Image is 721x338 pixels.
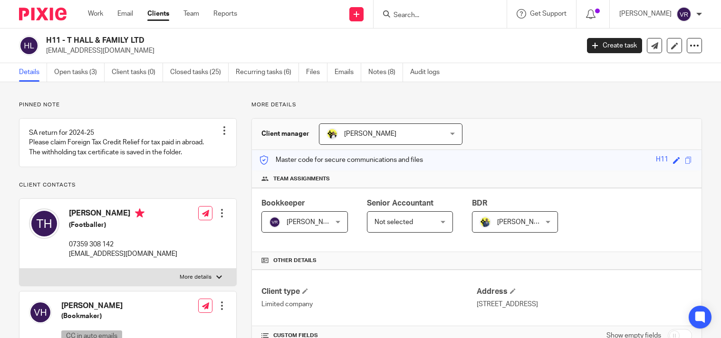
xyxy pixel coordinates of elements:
[183,9,199,19] a: Team
[335,63,361,82] a: Emails
[273,175,330,183] span: Team assignments
[19,63,47,82] a: Details
[587,38,642,53] a: Create task
[306,63,327,82] a: Files
[54,63,105,82] a: Open tasks (3)
[480,216,491,228] img: Dennis-Starbridge.jpg
[375,219,413,225] span: Not selected
[69,220,177,230] h5: (Footballer)
[29,301,52,324] img: svg%3E
[327,128,338,140] img: Carine-Starbridge.jpg
[368,63,403,82] a: Notes (8)
[472,199,487,207] span: BDR
[477,287,692,297] h4: Address
[112,63,163,82] a: Client tasks (0)
[261,300,477,309] p: Limited company
[19,8,67,20] img: Pixie
[69,249,177,259] p: [EMAIL_ADDRESS][DOMAIN_NAME]
[88,9,103,19] a: Work
[29,208,59,239] img: svg%3E
[344,131,396,137] span: [PERSON_NAME]
[497,219,549,225] span: [PERSON_NAME]
[180,273,211,281] p: More details
[393,11,478,20] input: Search
[170,63,229,82] a: Closed tasks (25)
[410,63,447,82] a: Audit logs
[19,36,39,56] img: svg%3E
[19,101,237,109] p: Pinned note
[261,129,309,139] h3: Client manager
[530,10,567,17] span: Get Support
[69,240,177,249] p: 07359 308 142
[259,155,423,165] p: Master code for secure communications and files
[46,36,467,46] h2: H11 - T HALL & FAMILY LTD
[69,208,177,220] h4: [PERSON_NAME]
[676,7,692,22] img: svg%3E
[135,208,144,218] i: Primary
[61,301,170,311] h4: [PERSON_NAME]
[269,216,280,228] img: svg%3E
[477,300,692,309] p: [STREET_ADDRESS]
[236,63,299,82] a: Recurring tasks (6)
[656,155,668,166] div: H11
[147,9,169,19] a: Clients
[619,9,672,19] p: [PERSON_NAME]
[46,46,573,56] p: [EMAIL_ADDRESS][DOMAIN_NAME]
[117,9,133,19] a: Email
[287,219,339,225] span: [PERSON_NAME]
[261,287,477,297] h4: Client type
[367,199,433,207] span: Senior Accountant
[213,9,237,19] a: Reports
[251,101,702,109] p: More details
[19,181,237,189] p: Client contacts
[261,199,305,207] span: Bookkeeper
[61,311,170,321] h5: (Bookmaker)
[273,257,317,264] span: Other details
